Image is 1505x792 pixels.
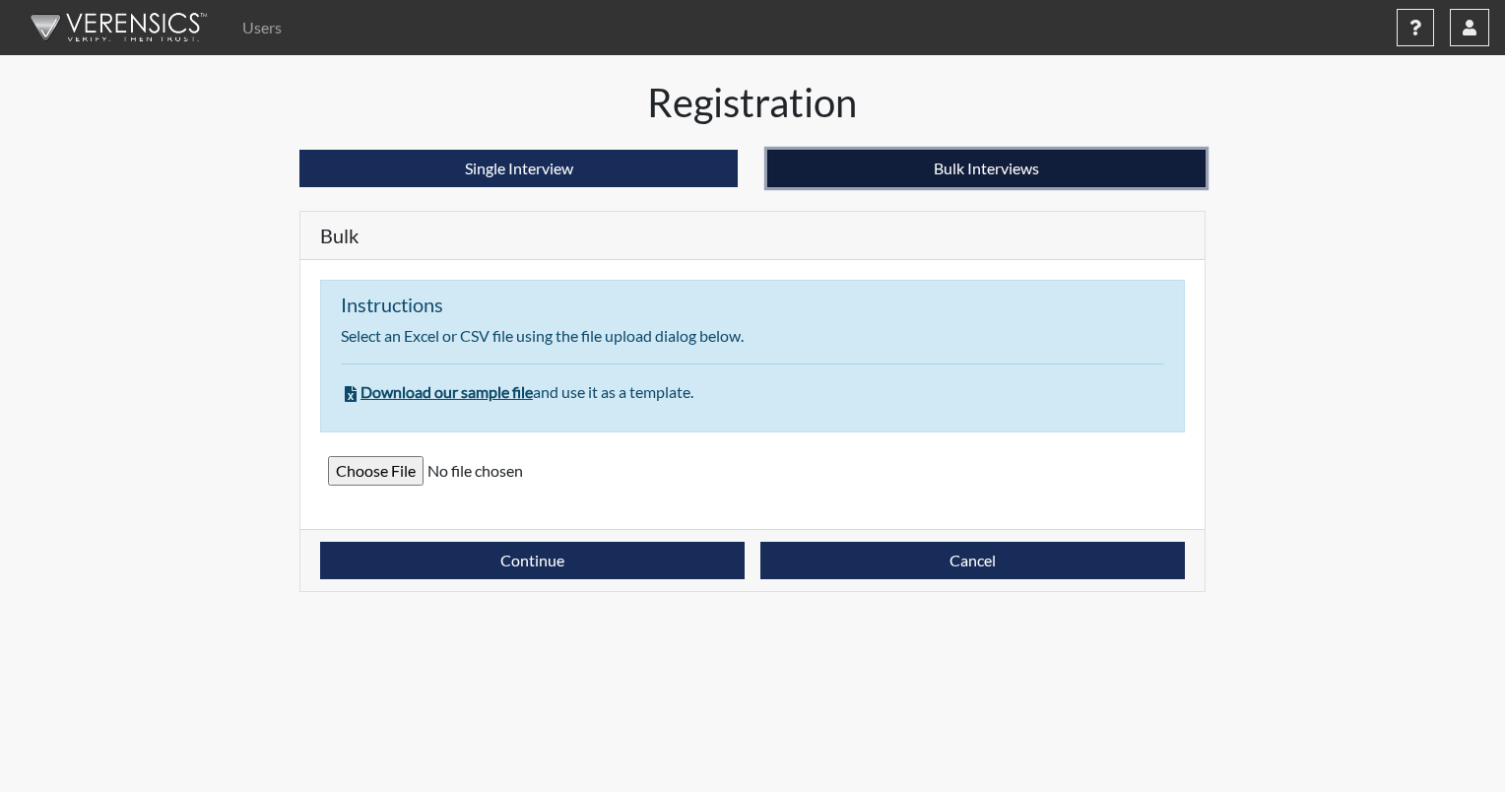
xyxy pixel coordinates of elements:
h5: Bulk [300,212,1205,260]
p: and use it as a template. [341,380,1164,404]
button: Continue [320,542,745,579]
button: Single Interview [299,150,738,187]
h5: Instructions [341,293,1164,316]
span: Download our sample file [341,382,533,401]
button: Cancel [760,542,1185,579]
button: Bulk Interviews [767,150,1206,187]
p: Select an Excel or CSV file using the file upload dialog below. [341,324,1164,348]
a: Users [234,8,290,47]
h1: Registration [299,79,1206,126]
